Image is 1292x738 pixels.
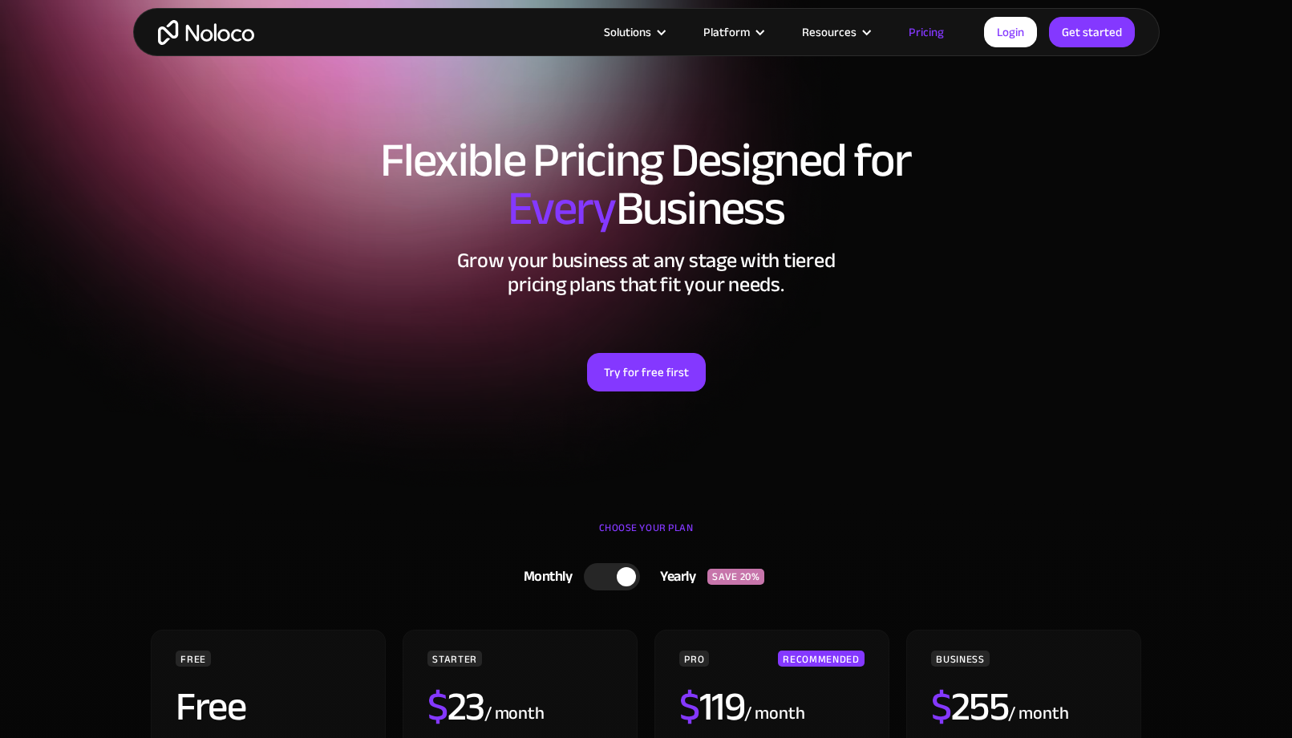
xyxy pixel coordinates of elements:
div: CHOOSE YOUR PLAN [149,516,1144,556]
div: Platform [703,22,750,43]
div: SAVE 20% [707,569,764,585]
a: Login [984,17,1037,47]
div: Platform [683,22,782,43]
a: Get started [1049,17,1135,47]
div: / month [1008,701,1068,727]
h2: 23 [427,687,484,727]
h2: Grow your business at any stage with tiered pricing plans that fit your needs. [149,249,1144,297]
div: Solutions [604,22,651,43]
div: Monthly [504,565,585,589]
div: / month [484,701,545,727]
div: FREE [176,651,211,667]
div: Resources [782,22,889,43]
div: BUSINESS [931,651,989,667]
span: Every [508,164,616,253]
a: Try for free first [587,353,706,391]
div: Solutions [584,22,683,43]
h2: 119 [679,687,744,727]
div: STARTER [427,651,481,667]
a: home [158,20,254,45]
a: Pricing [889,22,964,43]
h2: 255 [931,687,1008,727]
div: RECOMMENDED [778,651,864,667]
div: / month [744,701,804,727]
div: Yearly [640,565,707,589]
h1: Flexible Pricing Designed for Business [149,136,1144,233]
h2: Free [176,687,245,727]
div: Resources [802,22,857,43]
div: PRO [679,651,709,667]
